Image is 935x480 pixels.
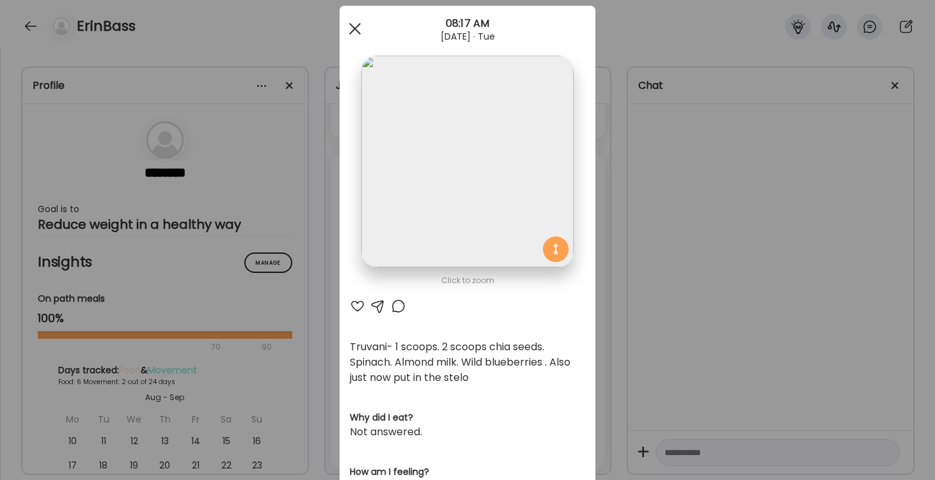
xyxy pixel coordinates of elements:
[361,56,573,267] img: images%2FIFFD6Lp5OJYCWt9NgWjrgf5tujb2%2FqIj9Xqe0fFOddSwZ8kkJ%2FfDawQdvzQBYzyQGDLR7j_1080
[340,16,595,31] div: 08:17 AM
[350,424,585,440] div: Not answered.
[350,465,585,479] h3: How am I feeling?
[340,31,595,42] div: [DATE] · Tue
[350,339,585,385] div: Truvani- 1 scoops. 2 scoops chia seeds. Spinach. Almond milk. Wild blueberries . Also just now pu...
[350,411,585,424] h3: Why did I eat?
[350,273,585,288] div: Click to zoom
